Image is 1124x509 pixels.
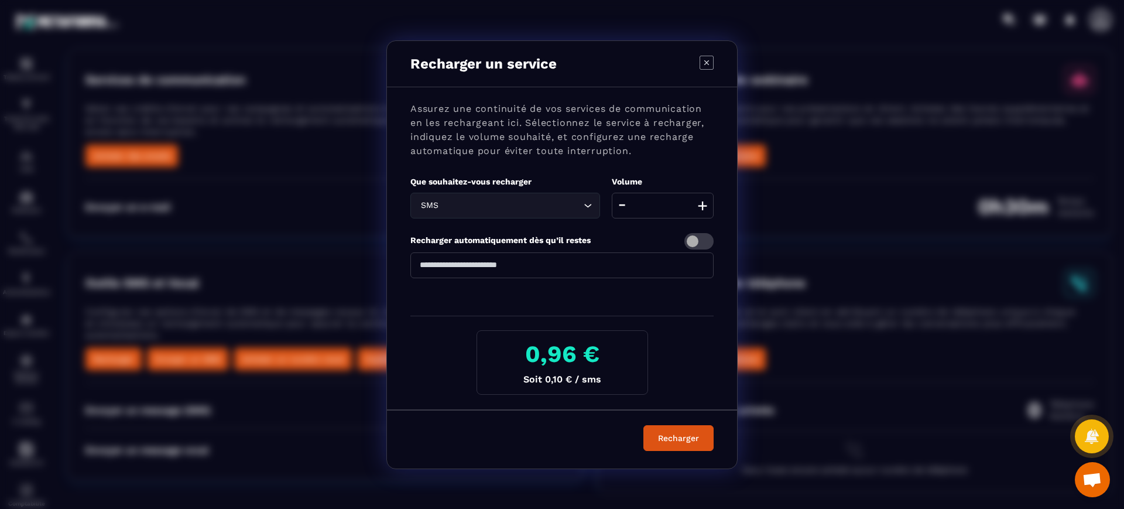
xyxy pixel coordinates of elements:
button: + [694,193,711,218]
h3: 0,96 € [486,340,638,368]
button: - [615,193,629,218]
label: Recharger automatiquement dès qu’il restes [410,235,591,245]
p: Soit 0,10 € / sms [486,374,638,385]
p: Assurez une continuité de vos services de communication en les rechargeant ici. Sélectionnez le s... [410,102,714,158]
label: Que souhaitez-vous recharger [410,177,532,186]
div: Ouvrir le chat [1075,462,1110,497]
p: Recharger un service [410,56,557,72]
button: Recharger [643,425,714,451]
input: Search for option [441,199,581,212]
div: Search for option [410,193,600,218]
label: Volume [612,177,642,186]
span: SMS [418,199,441,212]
